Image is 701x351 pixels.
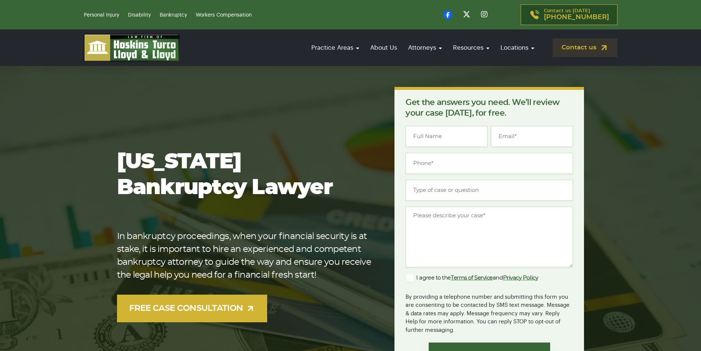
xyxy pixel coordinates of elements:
[544,14,609,21] span: [PHONE_NUMBER]
[308,37,363,58] a: Practice Areas
[84,13,119,18] a: Personal Injury
[117,149,371,201] h1: [US_STATE] Bankruptcy Lawyer
[117,230,371,282] p: In bankruptcy proceedings, when your financial security is at stake, it is important to hire an e...
[406,274,538,282] label: I agree to the and
[544,8,609,21] p: Contact us [DATE]
[451,275,493,281] a: Terms of Service
[128,13,151,18] a: Disability
[406,97,573,119] p: Get the answers you need. We’ll review your case [DATE], for free.
[449,37,493,58] a: Resources
[503,275,538,281] a: Privacy Policy
[521,4,617,25] a: Contact us [DATE][PHONE_NUMBER]
[196,13,252,18] a: Workers Compensation
[160,13,187,18] a: Bankruptcy
[406,126,488,147] input: Full Name
[406,288,573,335] div: By providing a telephone number and submitting this form you are consenting to be contacted by SM...
[491,126,573,147] input: Email*
[406,153,573,174] input: Phone*
[367,37,401,58] a: About Us
[497,37,538,58] a: Locations
[553,38,617,57] a: Contact us
[246,304,255,313] img: arrow-up-right-light.svg
[404,37,446,58] a: Attorneys
[406,180,573,201] input: Type of case or question
[117,295,268,322] a: FREE CASE CONSULTATION
[84,34,180,62] img: logo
